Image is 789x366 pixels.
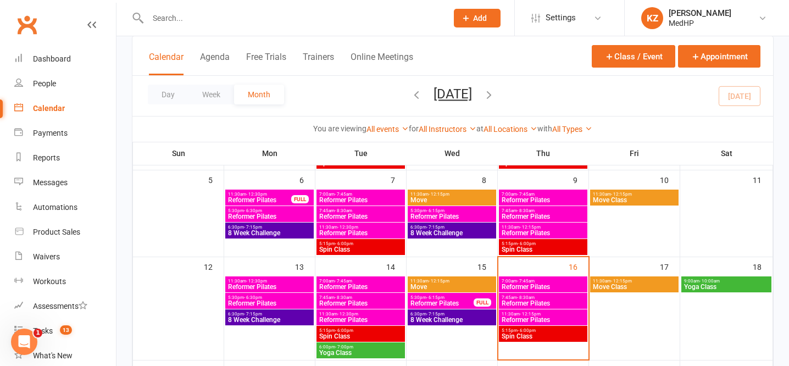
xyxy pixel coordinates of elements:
[319,333,403,340] span: Spin Class
[11,329,37,355] iframe: Intercom live chat
[149,52,184,75] button: Calendar
[319,230,403,236] span: Reformer Pilates
[224,142,315,165] th: Mon
[33,326,53,335] div: Tasks
[14,146,116,170] a: Reports
[335,241,353,246] span: - 6:00pm
[699,279,720,284] span: - 10:00am
[299,170,315,188] div: 6
[569,257,588,275] div: 16
[391,170,406,188] div: 7
[319,241,403,246] span: 5:15pm
[14,220,116,245] a: Product Sales
[14,269,116,294] a: Workouts
[319,197,403,203] span: Reformer Pilates
[14,71,116,96] a: People
[246,279,267,284] span: - 12:30pm
[410,295,474,300] span: 5:30pm
[434,86,472,102] button: [DATE]
[410,317,494,323] span: 8 Week Challenge
[133,142,224,165] th: Sun
[589,142,680,165] th: Fri
[227,208,312,213] span: 5:30pm
[351,52,413,75] button: Online Meetings
[33,203,77,212] div: Automations
[410,225,494,230] span: 6:30pm
[410,192,494,197] span: 11:30am
[244,225,262,230] span: - 7:15pm
[227,192,292,197] span: 11:30am
[592,45,675,68] button: Class / Event
[227,312,312,317] span: 6:30pm
[518,328,536,333] span: - 6:00pm
[188,85,234,104] button: Week
[319,192,403,197] span: 7:00am
[407,142,498,165] th: Wed
[410,300,474,307] span: Reformer Pilates
[337,312,358,317] span: - 12:30pm
[410,284,494,290] span: Move
[60,325,72,335] span: 13
[501,279,585,284] span: 7:00am
[335,328,353,333] span: - 6:00pm
[366,125,409,134] a: All events
[291,195,309,203] div: FULL
[426,225,444,230] span: - 7:15pm
[573,170,588,188] div: 9
[660,170,680,188] div: 10
[319,225,403,230] span: 11:30am
[335,295,352,300] span: - 8:30am
[517,295,535,300] span: - 8:30am
[14,319,116,343] a: Tasks 13
[14,245,116,269] a: Waivers
[148,85,188,104] button: Day
[145,10,440,26] input: Search...
[13,11,41,38] a: Clubworx
[501,208,585,213] span: 7:45am
[34,329,42,337] span: 1
[592,192,676,197] span: 11:30am
[33,252,60,261] div: Waivers
[227,279,312,284] span: 11:30am
[335,345,353,350] span: - 7:00pm
[501,284,585,290] span: Reformer Pilates
[319,345,403,350] span: 6:00pm
[680,142,773,165] th: Sat
[14,96,116,121] a: Calendar
[313,124,366,133] strong: You are viewing
[208,170,224,188] div: 5
[33,351,73,360] div: What's New
[204,257,224,275] div: 12
[669,8,731,18] div: [PERSON_NAME]
[319,284,403,290] span: Reformer Pilates
[410,230,494,236] span: 8 Week Challenge
[335,279,352,284] span: - 7:45am
[315,142,407,165] th: Tue
[410,312,494,317] span: 6:30pm
[386,257,406,275] div: 14
[501,295,585,300] span: 7:45am
[319,246,403,253] span: Spin Class
[244,295,262,300] span: - 6:30pm
[335,192,352,197] span: - 7:45am
[410,213,494,220] span: Reformer Pilates
[227,197,292,203] span: Reformer Pilates
[319,208,403,213] span: 7:45am
[200,52,230,75] button: Agenda
[473,14,487,23] span: Add
[246,192,267,197] span: - 12:30pm
[426,295,444,300] span: - 6:15pm
[684,284,769,290] span: Yoga Class
[753,257,773,275] div: 18
[33,129,68,137] div: Payments
[33,277,66,286] div: Workouts
[14,294,116,319] a: Assessments
[501,213,585,220] span: Reformer Pilates
[476,124,484,133] strong: at
[518,241,536,246] span: - 6:00pm
[409,124,419,133] strong: for
[501,333,585,340] span: Spin Class
[429,192,449,197] span: - 12:15pm
[501,300,585,307] span: Reformer Pilates
[429,279,449,284] span: - 12:15pm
